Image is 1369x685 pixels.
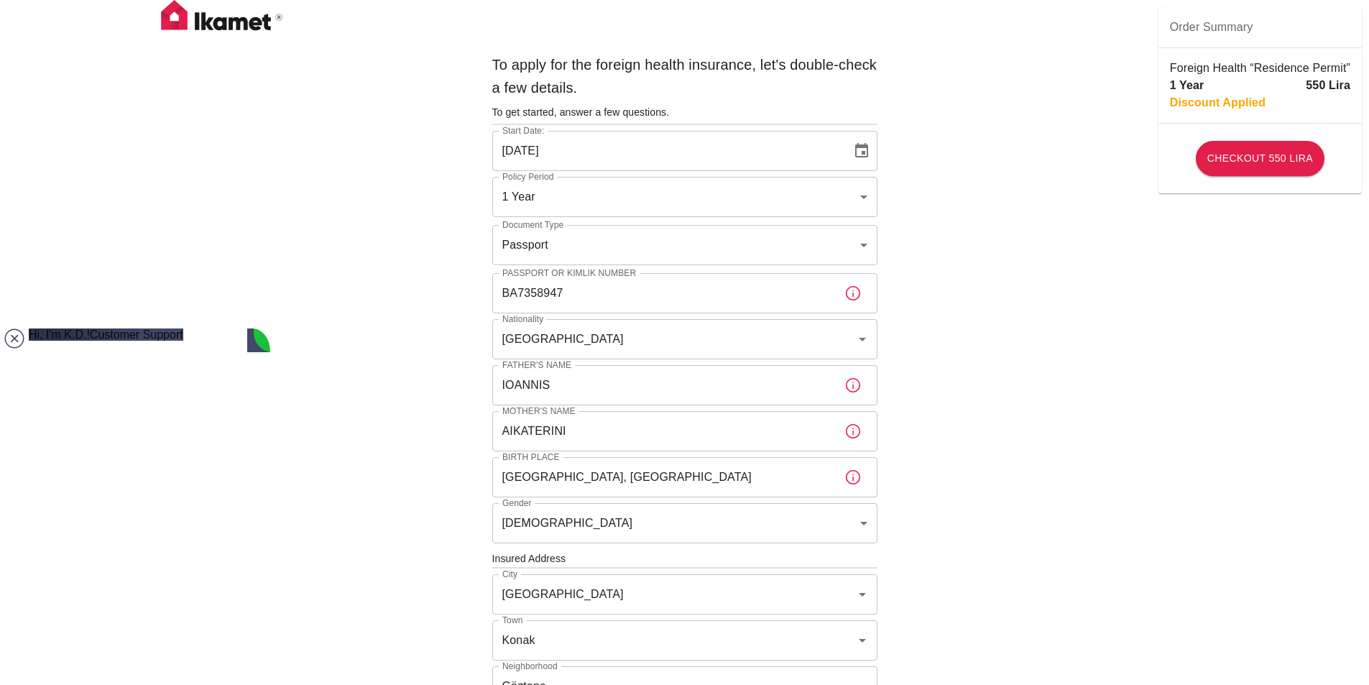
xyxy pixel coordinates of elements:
label: Passport or Kimlik Number [502,267,636,279]
label: Father's Name [502,359,571,371]
label: Neighborhood [502,660,558,672]
p: Foreign Health “Residence Permit” [1170,60,1350,77]
label: Start Date: [502,124,545,137]
label: Birth Place [502,451,560,463]
label: Policy Period [502,170,553,183]
label: Mother's Name [502,405,576,417]
div: 1 Year [492,177,877,217]
div: Passport [492,225,877,265]
label: Gender [502,497,532,509]
div: [DEMOGRAPHIC_DATA] [492,503,877,543]
button: Open [852,584,872,604]
h6: To get started, answer a few questions. [492,105,877,121]
button: Choose date, selected date is Aug 29, 2025 [847,137,876,165]
button: Open [852,329,872,349]
h6: To apply for the foreign health insurance, let's double-check a few details. [492,53,877,99]
button: Open [852,630,872,650]
p: 1 Year [1170,77,1204,94]
label: Town [502,614,522,626]
label: Document Type [502,219,563,231]
h6: Insured Address [492,551,877,567]
label: City [502,568,517,580]
input: DD/MM/YYYY [492,131,842,171]
p: Discount Applied [1170,94,1266,111]
label: Nationality [502,313,543,325]
button: Checkout 550 Lira [1196,141,1324,176]
span: Order Summary [1170,19,1350,36]
p: 550 Lira [1306,77,1350,94]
